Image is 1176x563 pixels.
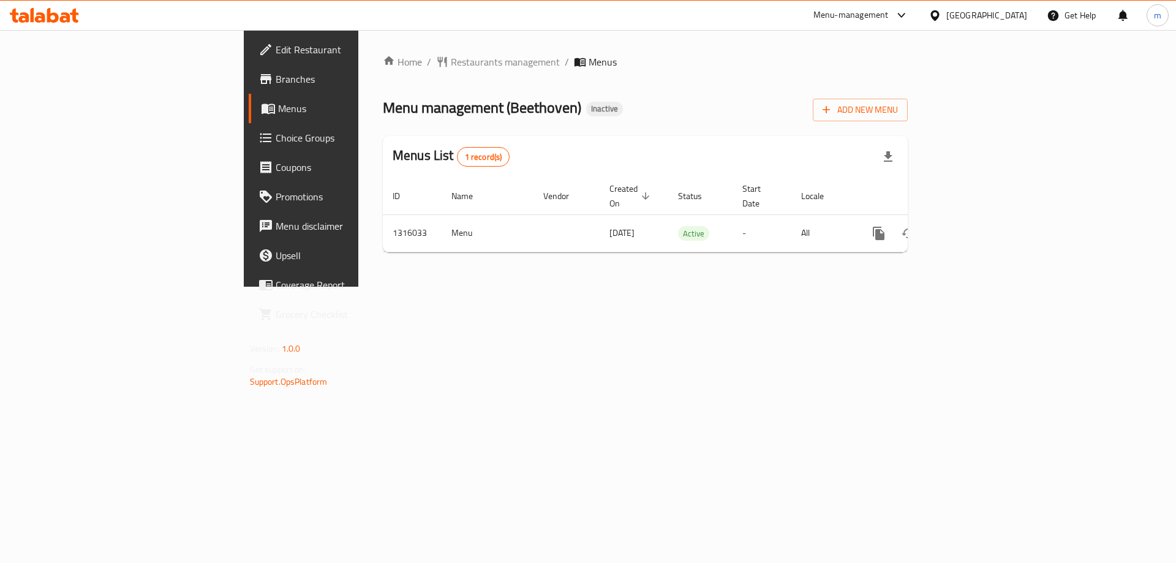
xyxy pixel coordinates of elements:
[946,9,1027,22] div: [GEOGRAPHIC_DATA]
[282,341,301,357] span: 1.0.0
[393,189,416,203] span: ID
[250,361,306,377] span: Get support on:
[249,94,440,123] a: Menus
[458,151,510,163] span: 1 record(s)
[276,130,431,145] span: Choice Groups
[678,226,709,241] div: Active
[276,307,431,322] span: Grocery Checklist
[678,189,718,203] span: Status
[383,94,581,121] span: Menu management ( Beethoven )
[276,42,431,57] span: Edit Restaurant
[586,102,623,116] div: Inactive
[249,300,440,329] a: Grocery Checklist
[586,104,623,114] span: Inactive
[249,35,440,64] a: Edit Restaurant
[823,102,898,118] span: Add New Menu
[276,160,431,175] span: Coupons
[276,72,431,86] span: Branches
[854,178,992,215] th: Actions
[813,99,908,121] button: Add New Menu
[742,181,777,211] span: Start Date
[1154,9,1161,22] span: m
[250,374,328,390] a: Support.OpsPlatform
[733,214,791,252] td: -
[249,211,440,241] a: Menu disclaimer
[609,225,635,241] span: [DATE]
[249,123,440,153] a: Choice Groups
[249,241,440,270] a: Upsell
[801,189,840,203] span: Locale
[383,178,992,252] table: enhanced table
[249,64,440,94] a: Branches
[813,8,889,23] div: Menu-management
[276,189,431,204] span: Promotions
[436,55,560,69] a: Restaurants management
[451,189,489,203] span: Name
[609,181,654,211] span: Created On
[278,101,431,116] span: Menus
[589,55,617,69] span: Menus
[249,182,440,211] a: Promotions
[393,146,510,167] h2: Menus List
[678,227,709,241] span: Active
[864,219,894,248] button: more
[791,214,854,252] td: All
[543,189,585,203] span: Vendor
[442,214,533,252] td: Menu
[276,219,431,233] span: Menu disclaimer
[383,55,908,69] nav: breadcrumb
[565,55,569,69] li: /
[249,270,440,300] a: Coverage Report
[894,219,923,248] button: Change Status
[276,248,431,263] span: Upsell
[873,142,903,172] div: Export file
[250,341,280,357] span: Version:
[451,55,560,69] span: Restaurants management
[457,147,510,167] div: Total records count
[276,278,431,292] span: Coverage Report
[249,153,440,182] a: Coupons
